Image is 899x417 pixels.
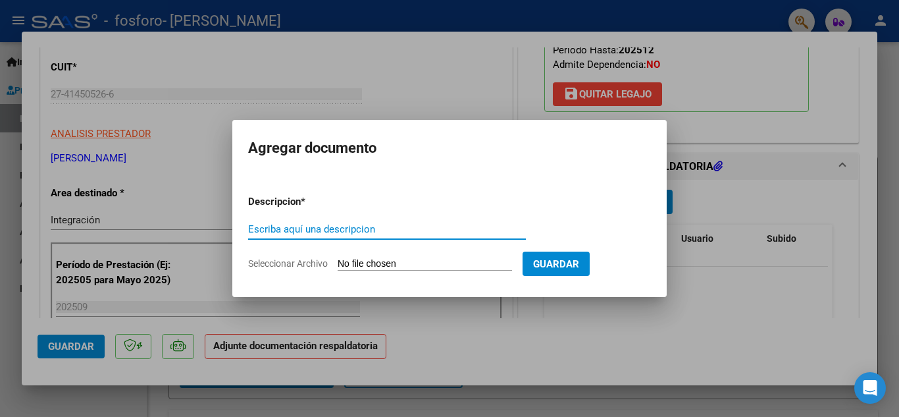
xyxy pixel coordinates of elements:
p: Descripcion [248,194,369,209]
span: Guardar [533,258,579,270]
div: Open Intercom Messenger [854,372,886,404]
h2: Agregar documento [248,136,651,161]
span: Seleccionar Archivo [248,258,328,269]
button: Guardar [523,252,590,276]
